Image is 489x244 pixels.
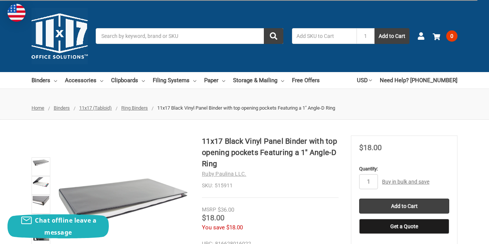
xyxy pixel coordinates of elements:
a: USD [357,72,372,89]
span: $18.00 [226,224,243,231]
div: MSRP [202,206,216,214]
a: Ring Binders [121,105,148,111]
img: 11x17.com [32,8,88,64]
a: Storage & Mailing [233,72,284,89]
a: Binders [54,105,70,111]
a: Clipboards [111,72,145,89]
a: Free Offers [292,72,320,89]
a: Need Help? [PHONE_NUMBER] [380,72,457,89]
a: Accessories [65,72,103,89]
a: Ruby Paulina LLC. [202,171,246,177]
img: 11x17 Binder Vinyl Panel with top opening pockets Featuring a 1" Angle-D Ring Black [56,176,190,229]
input: Add SKU to Cart [292,28,357,44]
span: $18.00 [359,143,382,152]
button: Add to Cart [375,28,409,44]
dd: 515911 [202,182,339,190]
img: 11x17 Black Vinyl Panel Binder with top opening pockets Featuring a 1" Angle-D Ring [33,196,49,206]
a: Buy in bulk and save [382,179,429,185]
img: 11x17 Binder Vinyl Panel with top opening pockets Featuring a 1" Angle-D Ring Black [33,159,49,166]
span: 11x17 Black Vinyl Panel Binder with top opening pockets Featuring a 1" Angle-D Ring [157,105,335,111]
span: 0 [446,30,457,42]
a: Binders [32,72,57,89]
a: Home [32,105,44,111]
dt: SKU: [202,182,213,190]
a: 11x17 (Tabloid) [79,105,112,111]
a: Paper [204,72,225,89]
button: Chat offline leave a message [8,214,109,238]
span: $36.00 [218,206,234,213]
a: 0 [433,26,457,46]
a: Filing Systems [153,72,196,89]
span: You save [202,224,225,231]
img: 11x17 Black Vinyl Panel Binder with top opening pockets Featuring a 1" Angle-D Ring [33,177,49,187]
label: Quantity: [359,165,449,173]
img: duty and tax information for United States [8,4,26,22]
input: Search by keyword, brand or SKU [96,28,283,44]
span: Chat offline leave a message [35,216,96,236]
h1: 11x17 Black Vinyl Panel Binder with top opening pockets Featuring a 1" Angle-D Ring [202,136,339,169]
span: $18.00 [202,213,224,222]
